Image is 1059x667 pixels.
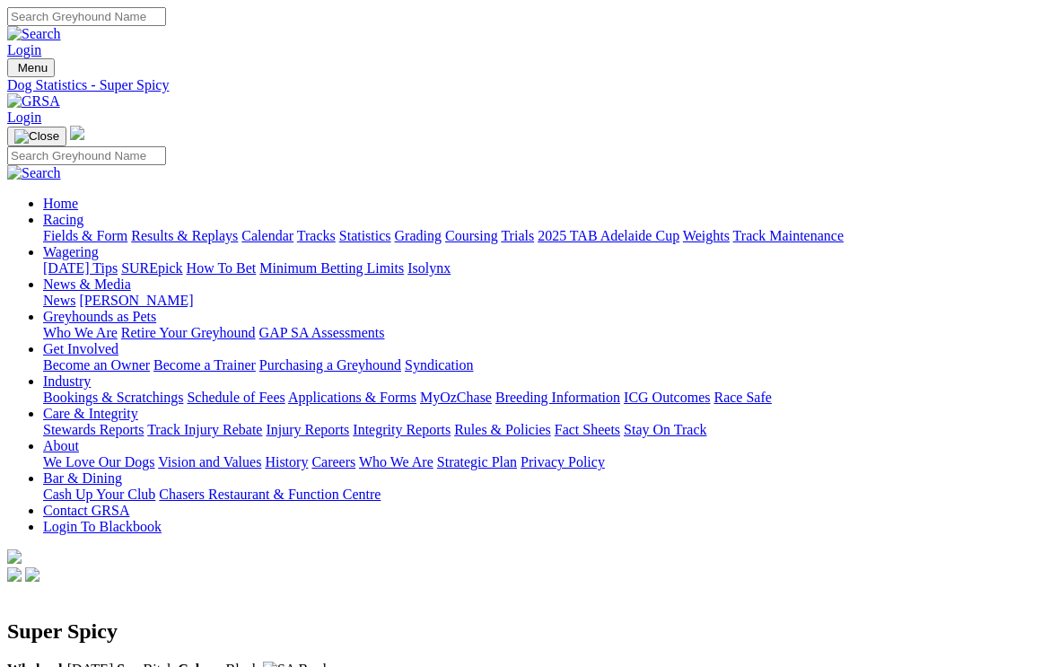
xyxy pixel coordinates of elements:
span: Menu [18,61,48,75]
a: [PERSON_NAME] [79,293,193,308]
img: logo-grsa-white.png [70,126,84,140]
a: Applications & Forms [288,390,416,405]
a: Retire Your Greyhound [121,325,256,340]
a: Login [7,42,41,57]
input: Search [7,146,166,165]
a: SUREpick [121,260,182,276]
a: Bookings & Scratchings [43,390,183,405]
a: Stay On Track [624,422,706,437]
a: Results & Replays [131,228,238,243]
img: logo-grsa-white.png [7,549,22,564]
a: Fact Sheets [555,422,620,437]
a: Strategic Plan [437,454,517,470]
a: Vision and Values [158,454,261,470]
img: Close [14,129,59,144]
img: Search [7,165,61,181]
a: Chasers Restaurant & Function Centre [159,487,381,502]
a: Who We Are [43,325,118,340]
a: Tracks [297,228,336,243]
a: Syndication [405,357,473,373]
a: Login To Blackbook [43,519,162,534]
div: News & Media [43,293,1052,309]
a: Rules & Policies [454,422,551,437]
a: Care & Integrity [43,406,138,421]
a: About [43,438,79,453]
div: Care & Integrity [43,422,1052,438]
button: Toggle navigation [7,127,66,146]
div: Bar & Dining [43,487,1052,503]
a: News & Media [43,276,131,292]
a: GAP SA Assessments [259,325,385,340]
a: Weights [683,228,730,243]
a: Contact GRSA [43,503,129,518]
a: How To Bet [187,260,257,276]
div: Industry [43,390,1052,406]
div: About [43,454,1052,470]
a: Careers [311,454,355,470]
a: Purchasing a Greyhound [259,357,401,373]
a: Schedule of Fees [187,390,284,405]
a: Race Safe [713,390,771,405]
a: Isolynx [407,260,451,276]
a: Bar & Dining [43,470,122,486]
div: Greyhounds as Pets [43,325,1052,341]
a: Fields & Form [43,228,127,243]
a: Calendar [241,228,293,243]
a: History [265,454,308,470]
a: Become an Owner [43,357,150,373]
input: Search [7,7,166,26]
a: Coursing [445,228,498,243]
a: We Love Our Dogs [43,454,154,470]
a: Dog Statistics - Super Spicy [7,77,1052,93]
a: Racing [43,212,83,227]
a: Breeding Information [495,390,620,405]
a: Greyhounds as Pets [43,309,156,324]
img: GRSA [7,93,60,110]
div: Wagering [43,260,1052,276]
div: Get Involved [43,357,1052,373]
a: Wagering [43,244,99,259]
a: Track Maintenance [733,228,844,243]
a: Privacy Policy [521,454,605,470]
a: Become a Trainer [153,357,256,373]
a: Get Involved [43,341,118,356]
a: Login [7,110,41,125]
a: Industry [43,373,91,389]
a: 2025 TAB Adelaide Cup [538,228,679,243]
a: MyOzChase [420,390,492,405]
a: Statistics [339,228,391,243]
a: Stewards Reports [43,422,144,437]
a: News [43,293,75,308]
a: Integrity Reports [353,422,451,437]
a: Cash Up Your Club [43,487,155,502]
a: Home [43,196,78,211]
div: Racing [43,228,1052,244]
a: Track Injury Rebate [147,422,262,437]
a: Minimum Betting Limits [259,260,404,276]
a: [DATE] Tips [43,260,118,276]
a: Trials [501,228,534,243]
button: Toggle navigation [7,58,55,77]
img: twitter.svg [25,567,39,582]
a: ICG Outcomes [624,390,710,405]
img: Search [7,26,61,42]
a: Who We Are [359,454,433,470]
h2: Super Spicy [7,619,1052,644]
img: facebook.svg [7,567,22,582]
a: Grading [395,228,442,243]
a: Injury Reports [266,422,349,437]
